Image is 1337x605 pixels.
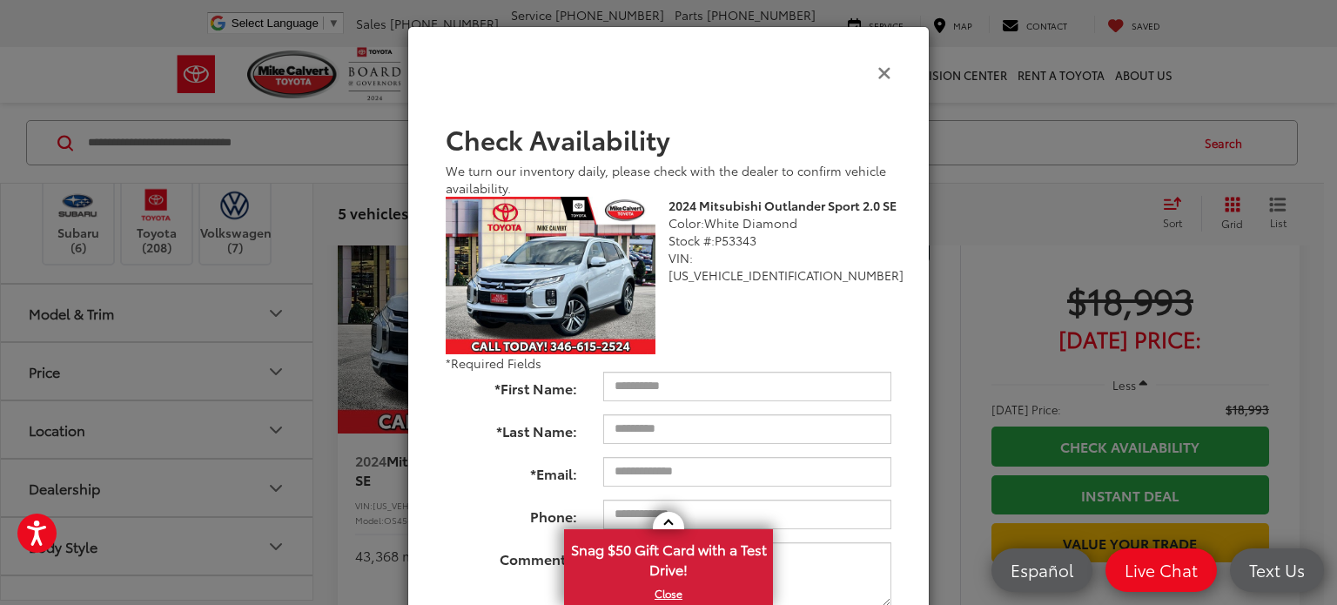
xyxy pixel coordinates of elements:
span: Stock #: [668,232,715,249]
span: Español [1002,559,1082,581]
span: *Required Fields [446,354,541,372]
span: P53343 [715,232,756,249]
span: [US_VEHICLE_IDENTIFICATION_NUMBER] [668,266,904,284]
a: Text Us [1230,548,1324,592]
label: *Email: [433,457,590,484]
div: We turn our inventory daily, please check with the dealer to confirm vehicle availability. [446,162,891,197]
span: Live Chat [1116,559,1206,581]
h2: Check Availability [446,124,891,153]
label: *First Name: [433,372,590,399]
label: Comments: [433,542,590,569]
a: Español [991,548,1092,592]
span: White Diamond [704,214,797,232]
span: Text Us [1240,559,1313,581]
label: Phone: [433,500,590,527]
a: Live Chat [1105,548,1217,592]
span: VIN: [668,249,693,266]
span: Color: [668,214,704,232]
span: Snag $50 Gift Card with a Test Drive! [566,531,771,584]
img: 2024 Mitsubishi Outlander Sport 2.0 SE [446,197,655,354]
button: Close [877,63,891,81]
b: 2024 Mitsubishi Outlander Sport 2.0 SE [668,197,897,214]
label: *Last Name: [433,414,590,441]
